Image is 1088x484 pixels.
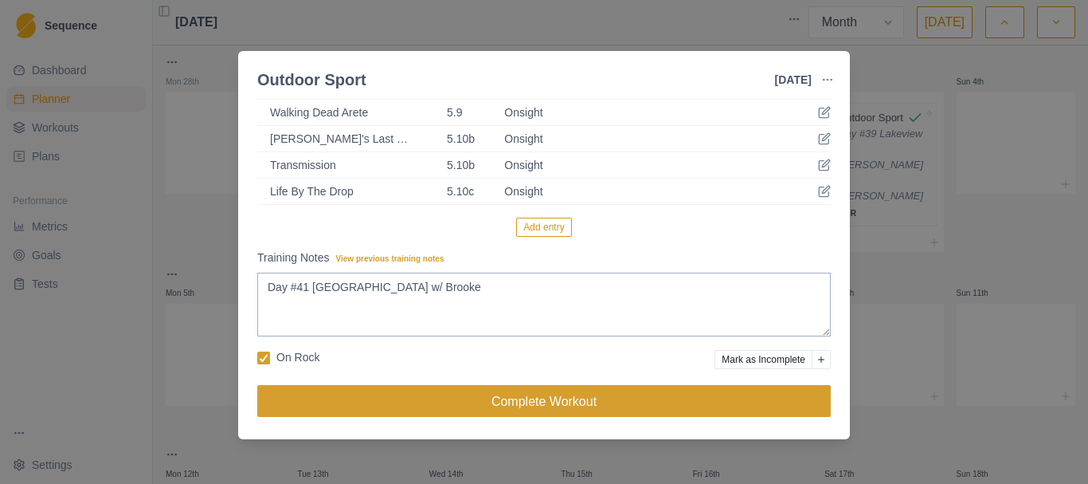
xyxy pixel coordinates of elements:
div: Walking Dead Arete [270,106,413,119]
button: Add entry [516,218,571,237]
p: On Rock [276,349,319,366]
td: [PERSON_NAME]'s Last Stand [257,126,429,152]
textarea: Day #41 [GEOGRAPHIC_DATA] w/ Brooke [257,273,831,336]
div: 5.10b [442,132,479,145]
td: Onsight [491,152,566,179]
label: Training Notes [257,250,821,266]
td: Onsight [491,126,566,152]
div: 5.10c [442,185,479,198]
td: Walking Dead Arete [257,100,429,126]
td: Transmission [257,152,429,179]
td: Onsight [491,179,566,205]
button: Mark as Incomplete [714,350,812,369]
td: 5.10b [429,126,491,152]
div: [PERSON_NAME]'s Last Stand [270,132,413,145]
div: 5.9 [442,106,479,119]
div: Onsight [504,185,553,198]
div: Onsight [504,159,553,171]
td: 5.10c [429,179,491,205]
button: Add reason [812,350,831,369]
p: [DATE] [775,72,812,89]
div: Onsight [504,106,553,119]
td: Life By The Drop [257,179,429,205]
div: Onsight [504,132,553,145]
div: Transmission [270,159,413,171]
span: View previous training notes [336,254,444,263]
button: Complete Workout [257,385,831,417]
div: Life By The Drop [270,185,413,198]
td: 5.9 [429,100,491,126]
td: 5.10b [429,152,491,179]
td: Onsight [491,100,566,126]
div: 5.10b [442,159,479,171]
div: Outdoor Sport [257,68,366,92]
